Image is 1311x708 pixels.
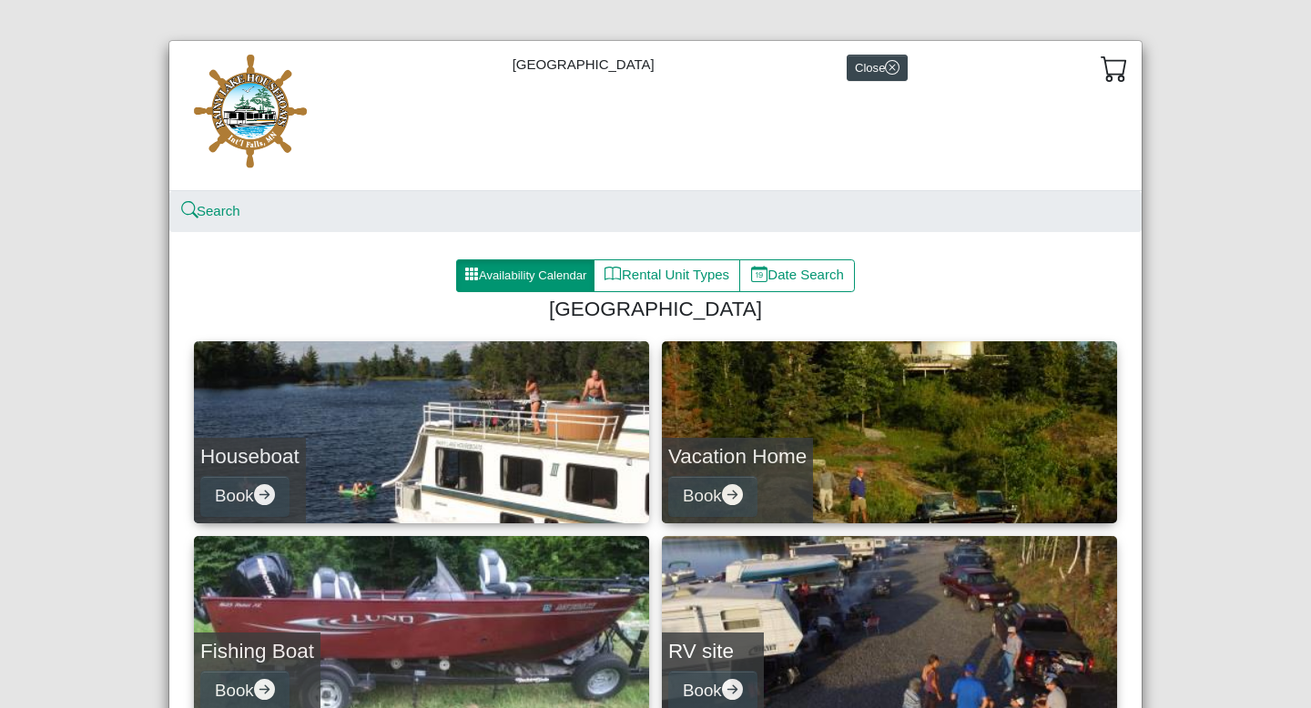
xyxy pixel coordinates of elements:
[668,476,757,517] button: Bookarrow right circle fill
[200,639,314,663] h4: Fishing Boat
[183,203,240,218] a: searchSearch
[668,444,807,469] h4: Vacation Home
[847,55,908,81] button: Closex circle
[751,266,768,283] svg: calendar date
[183,204,197,217] svg: search
[456,259,595,292] button: grid3x3 gap fillAvailability Calendar
[668,639,757,663] h4: RV site
[254,484,275,505] svg: arrow right circle fill
[605,266,622,283] svg: book
[722,484,743,505] svg: arrow right circle fill
[1101,55,1128,82] svg: cart
[885,60,899,75] svg: x circle
[739,259,855,292] button: calendar dateDate Search
[201,297,1110,321] h4: [GEOGRAPHIC_DATA]
[183,55,320,177] img: 55466189-bbd8-41c3-ab33-5e957c8145a3.jpg
[169,41,1142,191] div: [GEOGRAPHIC_DATA]
[200,476,290,517] button: Bookarrow right circle fill
[464,267,479,281] svg: grid3x3 gap fill
[722,679,743,700] svg: arrow right circle fill
[594,259,740,292] button: bookRental Unit Types
[200,444,300,469] h4: Houseboat
[254,679,275,700] svg: arrow right circle fill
